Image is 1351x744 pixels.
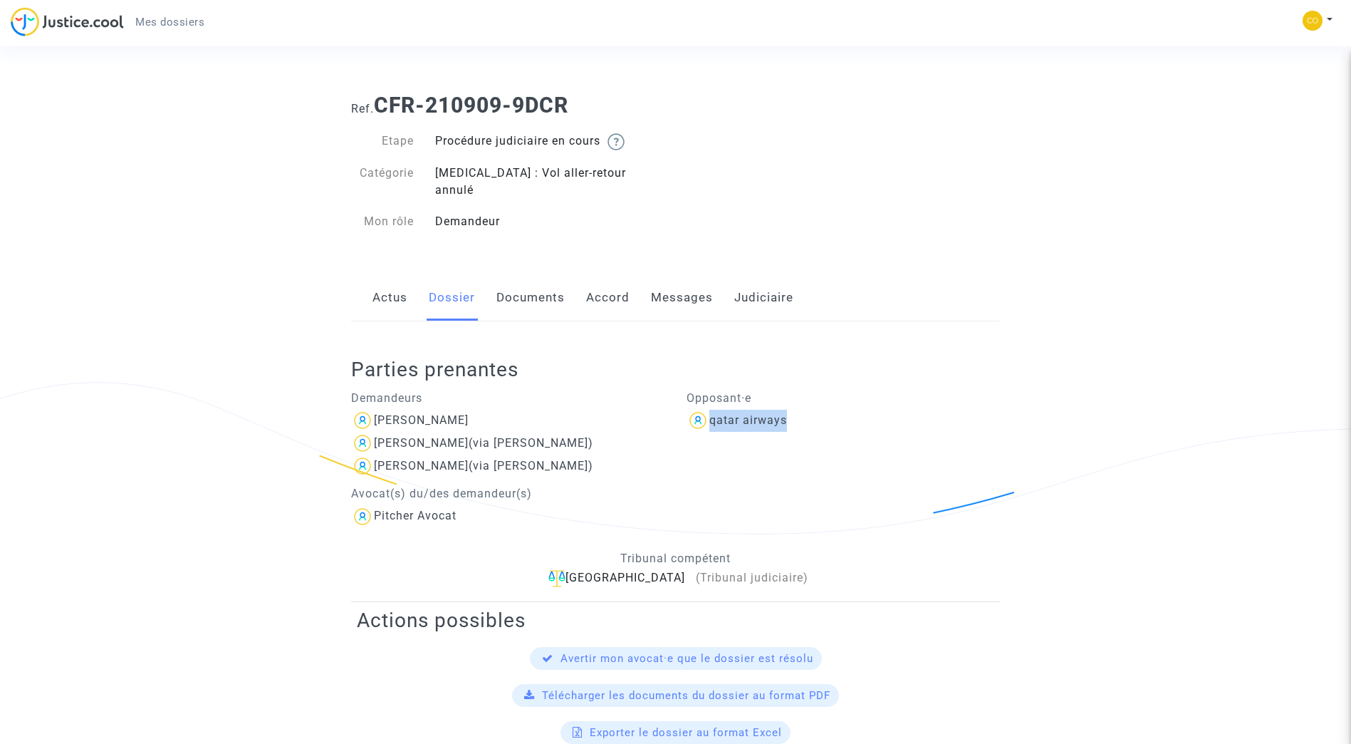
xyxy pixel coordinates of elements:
span: (via [PERSON_NAME]) [469,459,593,472]
span: Mes dossiers [135,16,204,29]
span: (via [PERSON_NAME]) [469,436,593,450]
a: Messages [651,274,713,321]
img: jc-logo.svg [11,7,124,36]
div: [MEDICAL_DATA] : Vol aller-retour annulé [424,165,676,199]
div: [GEOGRAPHIC_DATA] [351,569,1000,587]
div: Catégorie [340,165,424,199]
p: Opposant·e [687,389,1001,407]
h2: Actions possibles [357,608,994,633]
div: Etape [340,133,424,150]
img: icon-user.svg [351,432,374,455]
h2: Parties prenantes [351,357,1011,382]
p: Tribunal compétent [351,549,1000,567]
span: Exporter le dossier au format Excel [590,726,782,739]
img: icon-user.svg [351,505,374,528]
a: Mes dossiers [124,11,216,33]
span: Avertir mon avocat·e que le dossier est résolu [560,652,813,665]
div: [PERSON_NAME] [374,436,469,450]
b: CFR-210909-9DCR [374,93,568,118]
img: icon-faciliter-sm.svg [548,570,565,587]
img: 25bad0353f2968f01b65e53c47bcd99a [1303,11,1323,31]
a: Accord [586,274,630,321]
span: Télécharger les documents du dossier au format PDF [542,689,830,702]
img: icon-user.svg [687,409,709,432]
img: icon-user.svg [351,409,374,432]
div: Procédure judiciaire en cours [424,133,676,150]
span: (Tribunal judiciaire) [696,571,808,584]
a: Actus [372,274,407,321]
div: Demandeur [424,213,676,230]
a: Judiciaire [734,274,793,321]
div: Mon rôle [340,213,424,230]
div: qatar airways [709,413,787,427]
img: help.svg [607,133,625,150]
p: Avocat(s) du/des demandeur(s) [351,485,665,502]
div: [PERSON_NAME] [374,459,469,472]
img: icon-user.svg [351,455,374,477]
div: [PERSON_NAME] [374,413,469,427]
a: Documents [496,274,565,321]
a: Dossier [429,274,475,321]
div: Pitcher Avocat [374,509,457,522]
span: Ref. [351,102,374,115]
p: Demandeurs [351,389,665,407]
